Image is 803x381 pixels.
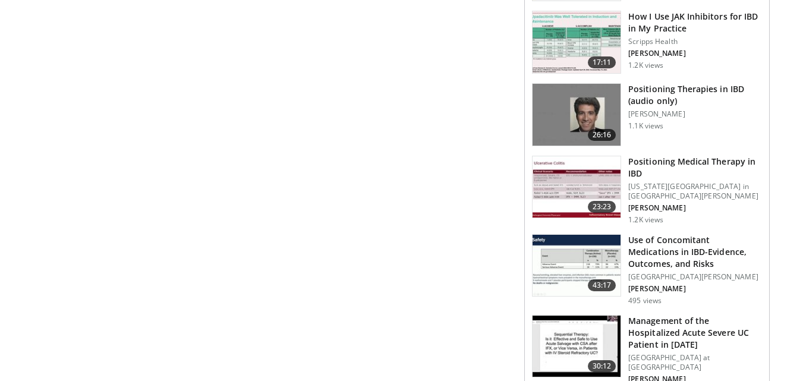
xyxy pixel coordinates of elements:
[628,37,762,46] p: Scripps Health
[588,360,616,372] span: 30:12
[533,316,621,377] img: 0d76aaca-0da6-494b-99ba-9ecb8c882573.150x105_q85_crop-smart_upscale.jpg
[533,235,621,297] img: f46cdc7c-c491-4ce4-963f-49fb961e2b15.150x105_q85_crop-smart_upscale.jpg
[533,11,621,73] img: 575377cc-8314-4f18-a9e8-b9b0a75528dd.150x105_q85_crop-smart_upscale.jpg
[588,201,616,213] span: 23:23
[628,284,762,294] p: [PERSON_NAME]
[532,11,762,74] a: 17:11 How I Use JAK Inhibitors for IBD in My Practice Scripps Health [PERSON_NAME] 1.2K views
[628,156,762,180] h3: Positioning Medical Therapy in IBD
[628,353,762,372] p: [GEOGRAPHIC_DATA] at [GEOGRAPHIC_DATA]
[628,272,762,282] p: [GEOGRAPHIC_DATA][PERSON_NAME]
[628,296,662,306] p: 495 views
[532,83,762,146] a: 26:16 Positioning Therapies in IBD (audio only) [PERSON_NAME] 1.1K views
[588,129,616,141] span: 26:16
[588,279,616,291] span: 43:17
[628,49,762,58] p: [PERSON_NAME]
[628,182,762,201] p: [US_STATE][GEOGRAPHIC_DATA] in [GEOGRAPHIC_DATA][PERSON_NAME]
[532,156,762,225] a: 23:23 Positioning Medical Therapy in IBD [US_STATE][GEOGRAPHIC_DATA] in [GEOGRAPHIC_DATA][PERSON_...
[628,11,762,34] h3: How I Use JAK Inhibitors for IBD in My Practice
[532,234,762,306] a: 43:17 Use of Concomitant Medications in IBD-Evidence, Outcomes, and Risks [GEOGRAPHIC_DATA][PERSO...
[533,84,621,146] img: 90af11ac-649e-4780-bd14-26bbae113799.150x105_q85_crop-smart_upscale.jpg
[628,203,762,213] p: [PERSON_NAME]
[533,156,621,218] img: 9038001f-6d8e-4e66-8e57-b14719f658dc.150x105_q85_crop-smart_upscale.jpg
[628,83,762,107] h3: Positioning Therapies in IBD (audio only)
[628,315,762,351] h3: Management of the Hospitalized Acute Severe UC Patient in [DATE]
[628,215,663,225] p: 1.2K views
[628,234,762,270] h3: Use of Concomitant Medications in IBD-Evidence, Outcomes, and Risks
[628,61,663,70] p: 1.2K views
[628,109,762,119] p: [PERSON_NAME]
[628,121,663,131] p: 1.1K views
[588,56,616,68] span: 17:11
